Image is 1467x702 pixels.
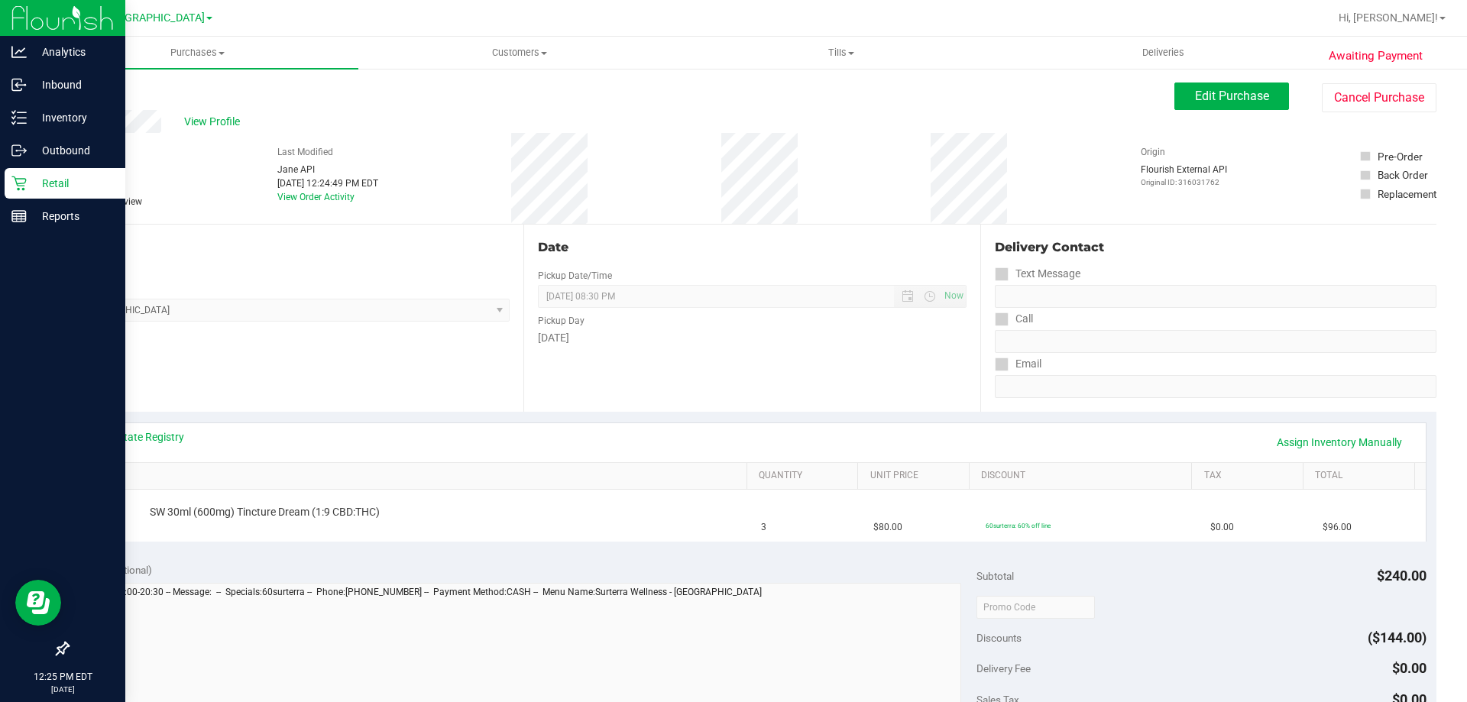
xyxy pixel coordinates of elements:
a: Assign Inventory Manually [1267,429,1412,455]
inline-svg: Reports [11,209,27,224]
a: View Order Activity [277,192,355,202]
span: 3 [761,520,766,535]
a: Total [1315,470,1408,482]
span: [GEOGRAPHIC_DATA] [100,11,205,24]
span: ($144.00) [1368,629,1427,645]
p: Analytics [27,43,118,61]
div: [DATE] 12:24:49 PM EDT [277,176,378,190]
span: Tills [681,46,1001,60]
span: $0.00 [1392,660,1427,676]
p: Outbound [27,141,118,160]
label: Origin [1141,145,1165,159]
span: Edit Purchase [1195,89,1269,103]
p: Retail [27,174,118,192]
input: Format: (999) 999-9999 [995,285,1436,308]
div: Location [67,238,510,257]
span: Hi, [PERSON_NAME]! [1339,11,1438,24]
div: Jane API [277,163,378,176]
a: SKU [90,470,740,482]
span: $80.00 [873,520,902,535]
span: Customers [359,46,679,60]
inline-svg: Retail [11,176,27,191]
span: View Profile [184,114,245,130]
div: Back Order [1378,167,1428,183]
iframe: Resource center [15,580,61,626]
a: Quantity [759,470,852,482]
p: Original ID: 316031762 [1141,176,1227,188]
p: [DATE] [7,684,118,695]
a: Purchases [37,37,358,69]
span: Awaiting Payment [1329,47,1423,65]
label: Call [995,308,1033,330]
a: View State Registry [92,429,184,445]
label: Email [995,353,1041,375]
span: $240.00 [1377,568,1427,584]
a: Tax [1204,470,1297,482]
input: Promo Code [976,596,1095,619]
inline-svg: Analytics [11,44,27,60]
inline-svg: Outbound [11,143,27,158]
label: Pickup Date/Time [538,269,612,283]
a: Discount [981,470,1186,482]
span: $96.00 [1323,520,1352,535]
a: Customers [358,37,680,69]
span: Delivery Fee [976,662,1031,675]
p: Inbound [27,76,118,94]
inline-svg: Inbound [11,77,27,92]
div: Pre-Order [1378,149,1423,164]
p: Inventory [27,108,118,127]
label: Last Modified [277,145,333,159]
div: Delivery Contact [995,238,1436,257]
label: Pickup Day [538,314,585,328]
div: Flourish External API [1141,163,1227,188]
a: Deliveries [1002,37,1324,69]
div: Date [538,238,966,257]
label: Text Message [995,263,1080,285]
span: Purchases [37,46,358,60]
input: Format: (999) 999-9999 [995,330,1436,353]
span: Discounts [976,624,1022,652]
p: 12:25 PM EDT [7,670,118,684]
div: Replacement [1378,186,1436,202]
button: Cancel Purchase [1322,83,1436,112]
button: Edit Purchase [1174,82,1289,110]
span: Subtotal [976,570,1014,582]
a: Tills [680,37,1002,69]
a: Unit Price [870,470,963,482]
span: 60surterra: 60% off line [986,522,1051,529]
span: $0.00 [1210,520,1234,535]
span: SW 30ml (600mg) Tincture Dream (1:9 CBD:THC) [150,505,380,519]
p: Reports [27,207,118,225]
div: [DATE] [538,330,966,346]
inline-svg: Inventory [11,110,27,125]
span: Deliveries [1122,46,1205,60]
